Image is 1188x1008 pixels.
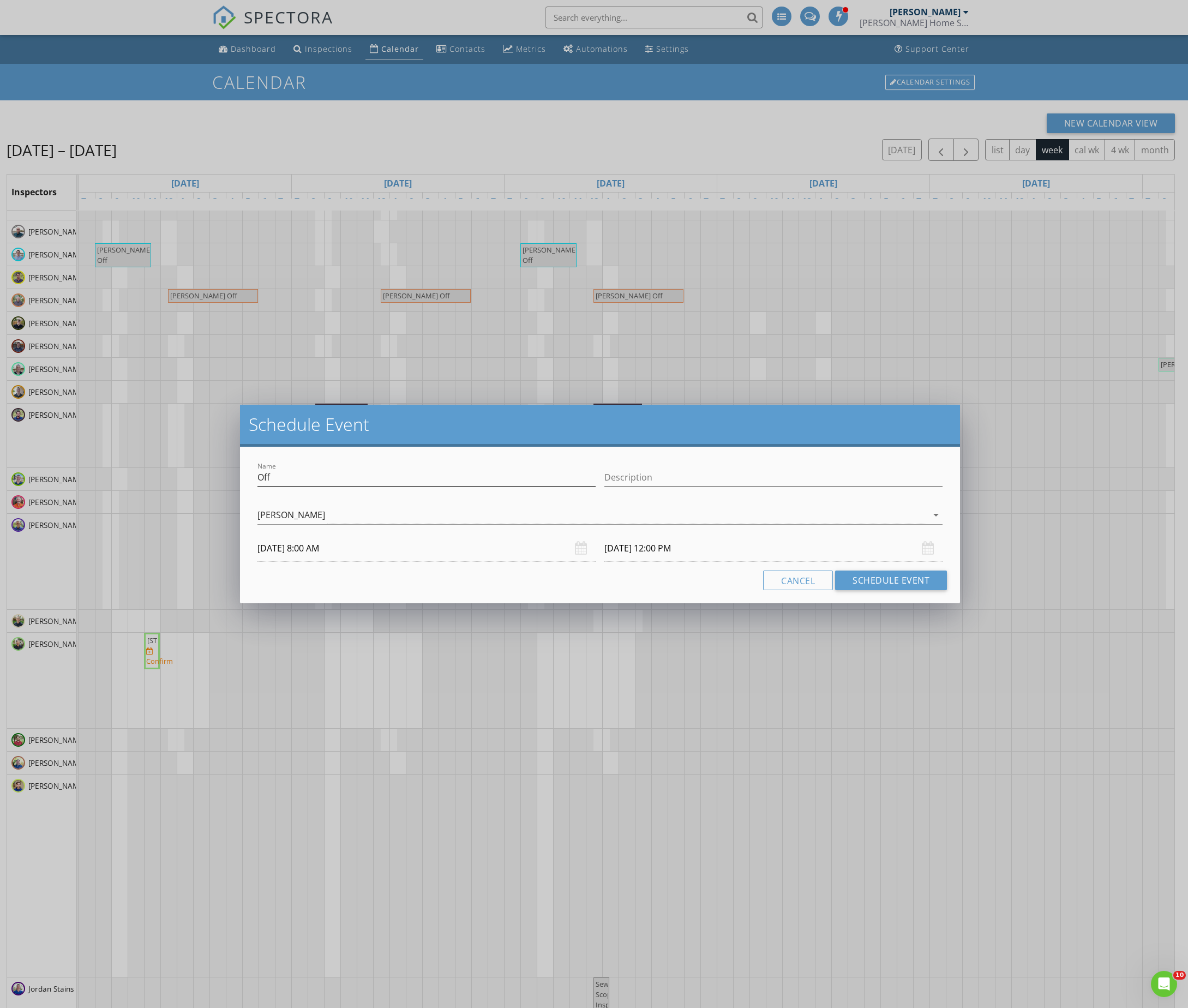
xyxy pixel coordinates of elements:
[1173,971,1186,980] span: 10
[835,571,947,590] button: Schedule Event
[929,508,943,521] i: arrow_drop_down
[763,571,833,590] button: Cancel
[604,535,943,562] input: Select date
[257,510,325,520] div: [PERSON_NAME]
[1151,971,1177,997] iframe: Intercom live chat
[257,535,596,562] input: Select date
[249,413,951,435] h2: Schedule Event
